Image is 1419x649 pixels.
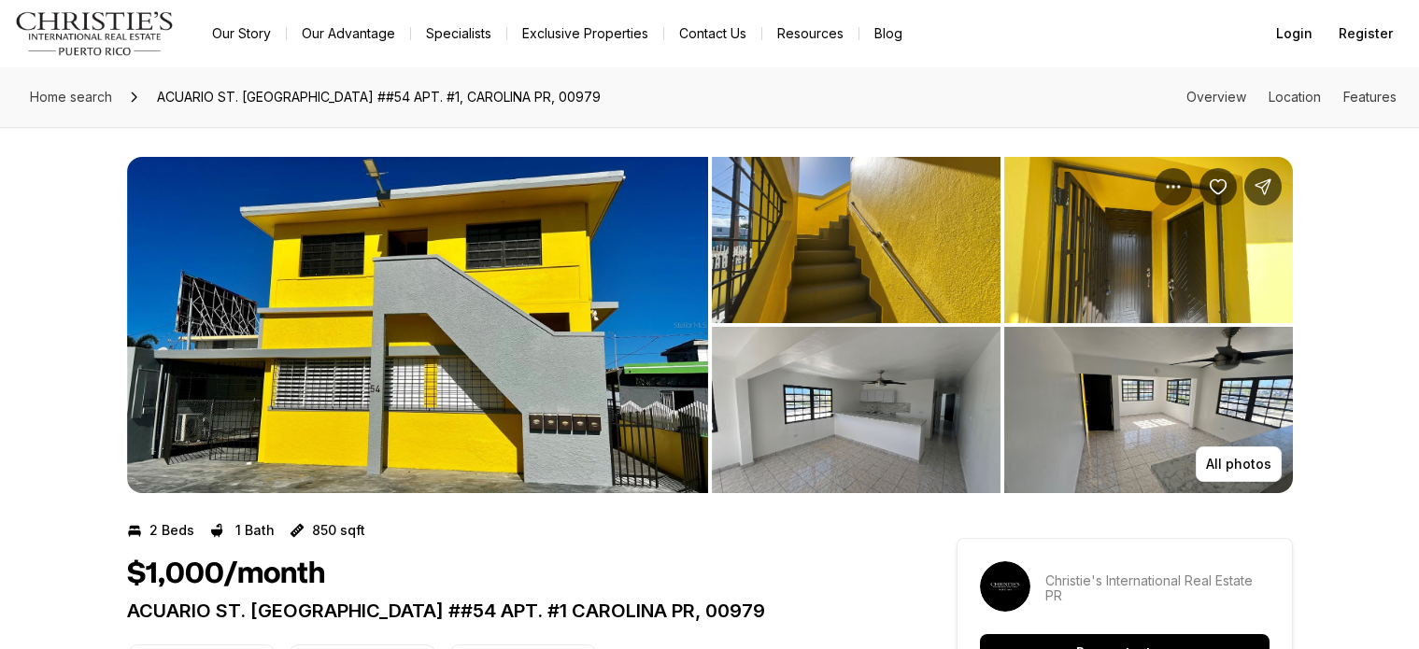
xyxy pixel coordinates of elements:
[1199,168,1237,205] button: Save Property: ACUARIO ST. LOS ANGELES ##54 APT. #1
[22,82,120,112] a: Home search
[1004,327,1293,493] button: View image gallery
[1186,89,1246,105] a: Skip to: Overview
[712,157,1293,493] li: 2 of 5
[15,11,175,56] img: logo
[149,82,608,112] span: ACUARIO ST. [GEOGRAPHIC_DATA] ##54 APT. #1, CAROLINA PR, 00979
[712,327,1000,493] button: View image gallery
[312,523,365,538] p: 850 sqft
[197,21,286,47] a: Our Story
[127,600,889,622] p: ACUARIO ST. [GEOGRAPHIC_DATA] ##54 APT. #1 CAROLINA PR, 00979
[664,21,761,47] button: Contact Us
[1045,573,1270,603] p: Christie's International Real Estate PR
[859,21,917,47] a: Blog
[235,523,275,538] p: 1 Bath
[411,21,506,47] a: Specialists
[507,21,663,47] a: Exclusive Properties
[127,157,1293,493] div: Listing Photos
[127,157,708,493] button: View image gallery
[1269,89,1321,105] a: Skip to: Location
[1265,15,1324,52] button: Login
[287,21,410,47] a: Our Advantage
[127,157,708,493] li: 1 of 5
[762,21,858,47] a: Resources
[1206,457,1271,472] p: All photos
[1244,168,1282,205] button: Share Property: ACUARIO ST. LOS ANGELES ##54 APT. #1
[1196,446,1282,482] button: All photos
[127,557,325,592] h1: $1,000/month
[1155,168,1192,205] button: Property options
[30,89,112,105] span: Home search
[149,523,194,538] p: 2 Beds
[1276,26,1313,41] span: Login
[1327,15,1404,52] button: Register
[1339,26,1393,41] span: Register
[1343,89,1397,105] a: Skip to: Features
[1186,90,1397,105] nav: Page section menu
[712,157,1000,323] button: View image gallery
[1004,157,1293,323] button: View image gallery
